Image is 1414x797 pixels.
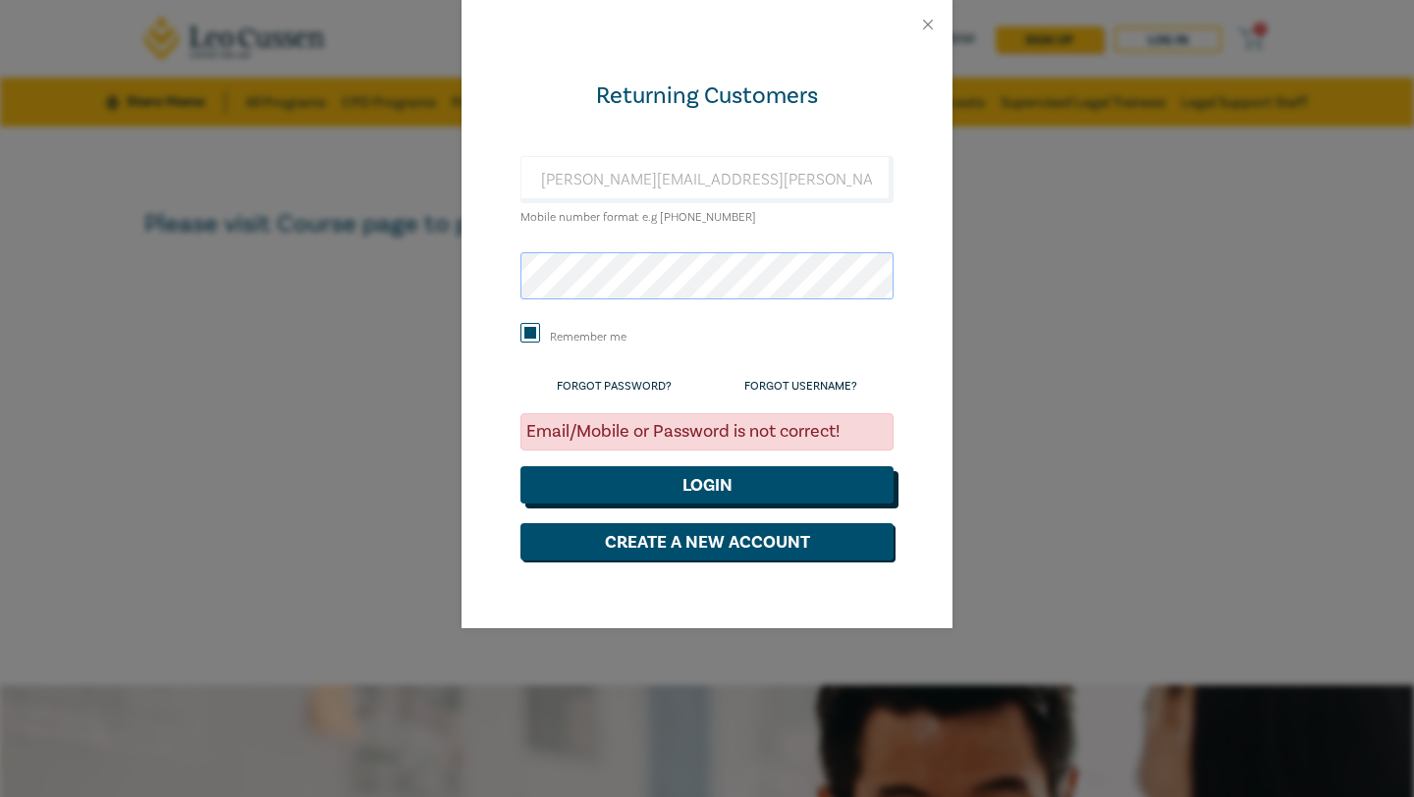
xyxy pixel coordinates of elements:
button: Create a New Account [520,523,894,560]
div: Email/Mobile or Password is not correct! [520,413,894,451]
label: Remember me [550,329,626,345]
small: Mobile number format e.g [PHONE_NUMBER] [520,210,756,225]
button: Login [520,466,894,504]
div: Returning Customers [520,80,894,112]
button: Close [919,16,937,33]
a: Forgot Username? [744,379,857,394]
input: Enter email or Mobile number [520,156,894,203]
a: Forgot Password? [557,379,672,394]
